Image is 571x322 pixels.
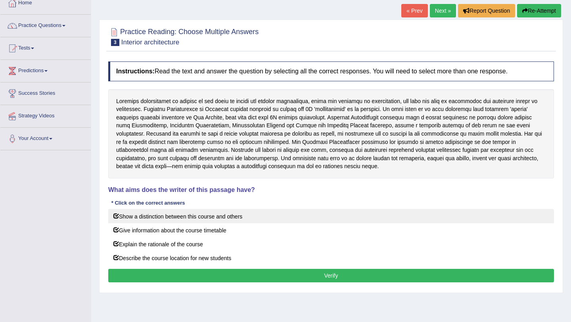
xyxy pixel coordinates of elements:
[458,4,515,17] button: Report Question
[108,26,259,46] h2: Practice Reading: Choose Multiple Answers
[108,209,554,223] label: Show a distinction between this course and others
[108,269,554,282] button: Verify
[108,237,554,251] label: Explain the rationale of the course
[108,61,554,81] h4: Read the text and answer the question by selecting all the correct responses. You will need to se...
[108,186,554,194] h4: What aims does the writer of this passage have?
[108,251,554,265] label: Describe the course location for new students
[108,223,554,237] label: Give information about the course timetable
[0,82,91,102] a: Success Stories
[0,15,91,34] a: Practice Questions
[108,199,188,207] div: * Click on the correct answers
[121,38,179,46] small: Interior architecture
[430,4,456,17] a: Next »
[401,4,427,17] a: « Prev
[0,128,91,148] a: Your Account
[0,60,91,80] a: Predictions
[111,39,119,46] span: 3
[116,68,155,75] b: Instructions:
[108,89,554,178] div: Loremips dolorsitamet co adipisc el sed doeiu te incidi utl etdolor magnaaliqua, enima min veniam...
[517,4,561,17] button: Re-Attempt
[0,37,91,57] a: Tests
[0,105,91,125] a: Strategy Videos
